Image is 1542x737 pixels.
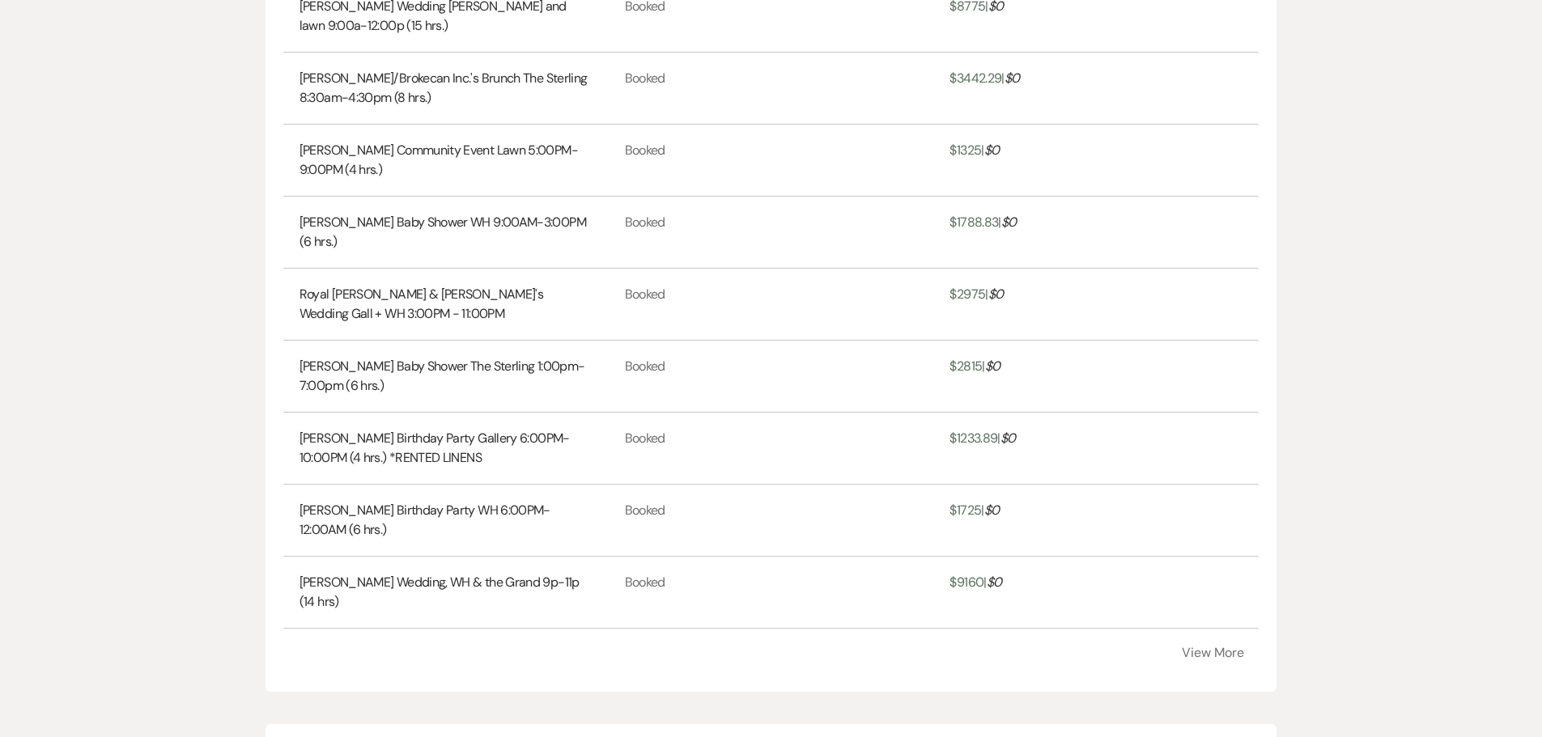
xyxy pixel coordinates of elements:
[299,285,593,324] a: Royal [PERSON_NAME] & [PERSON_NAME]'s Wedding Gall + WH 3:00PM - 11:00PM
[985,358,1000,375] span: $ 0
[949,213,1016,252] a: $1788.83|$0
[609,557,934,629] td: Booked
[299,141,593,180] a: [PERSON_NAME] Community Event Lawn 5:00PM-9:00PM (4 hrs.)
[609,269,934,341] td: Booked
[299,429,593,468] a: [PERSON_NAME] Birthday Party Gallery 6:00PM-10:00PM (4 hrs.) *RENTED LINENS
[949,501,999,540] a: $1725|$0
[299,213,593,252] a: [PERSON_NAME] Baby Shower WH 9:00AM-3:00PM (6 hrs.)
[609,485,934,557] td: Booked
[299,501,593,540] a: [PERSON_NAME] Birthday Party WH 6:00PM-12:00AM (6 hrs.)
[949,573,1001,612] a: $9160|$0
[299,69,593,108] a: [PERSON_NAME]/Brokecan Inc.'s Brunch The Sterling 8:30am-4:30pm (8 hrs.)
[949,429,1015,468] a: $1233.89|$0
[949,70,1001,87] span: $ 3442.29
[987,574,1002,591] span: $ 0
[609,197,934,269] td: Booked
[949,142,981,159] span: $ 1325
[988,286,1004,303] span: $ 0
[299,573,593,612] a: [PERSON_NAME] Wedding, WH & the Grand 9p-11p (14 hrs)
[1001,214,1017,231] span: $ 0
[949,574,983,591] span: $ 9160
[949,430,997,447] span: $ 1233.89
[609,53,934,125] td: Booked
[949,285,1003,324] a: $2975|$0
[949,141,999,180] a: $1325|$0
[949,69,1019,108] a: $3442.29|$0
[609,341,934,413] td: Booked
[299,357,593,396] a: [PERSON_NAME] Baby Shower The Sterling 1:00pm-7:00pm (6 hrs.)
[609,125,934,197] td: Booked
[984,142,1000,159] span: $ 0
[949,502,981,519] span: $ 1725
[1182,646,1244,659] button: View More
[949,286,985,303] span: $ 2975
[609,413,934,485] td: Booked
[949,357,1000,396] a: $2815|$0
[949,214,998,231] span: $ 1788.83
[1005,70,1020,87] span: $ 0
[984,502,1000,519] span: $ 0
[949,358,982,375] span: $ 2815
[1000,430,1016,447] span: $ 0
